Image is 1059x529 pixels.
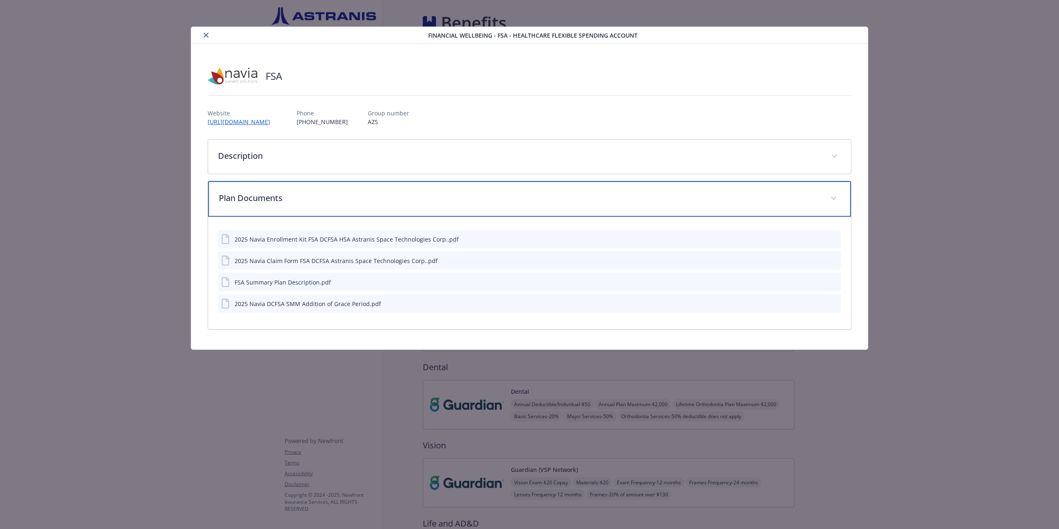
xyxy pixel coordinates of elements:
[208,217,851,329] div: Plan Documents
[219,192,820,204] p: Plan Documents
[106,26,953,350] div: details for plan Financial Wellbeing - FSA - Healthcare Flexible Spending Account
[208,118,277,126] a: [URL][DOMAIN_NAME]
[817,256,824,265] button: download file
[428,31,637,40] span: Financial Wellbeing - FSA - Healthcare Flexible Spending Account
[817,299,824,308] button: download file
[817,235,824,244] button: download file
[235,235,459,244] div: 2025 Navia Enrollment Kit FSA DCFSA HSA Astranis Space Technologies Corp..pdf
[830,256,838,265] button: preview file
[235,299,381,308] div: 2025 Navia DCFSA SMM Addition of Grace Period.pdf
[208,140,851,174] div: Description
[368,109,409,117] p: Group number
[817,278,824,287] button: download file
[830,235,838,244] button: preview file
[235,278,331,287] div: FSA Summary Plan Description.pdf
[297,117,348,126] p: [PHONE_NUMBER]
[830,299,838,308] button: preview file
[235,256,438,265] div: 2025 Navia Claim Form FSA DCFSA Astranis Space Technologies Corp..pdf
[208,181,851,217] div: Plan Documents
[201,30,211,40] button: close
[830,278,838,287] button: preview file
[208,109,277,117] p: Website
[266,69,282,83] h2: FSA
[208,64,257,89] img: Navia Benefit Solutions
[297,109,348,117] p: Phone
[368,117,409,126] p: AZS
[218,150,821,162] p: Description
